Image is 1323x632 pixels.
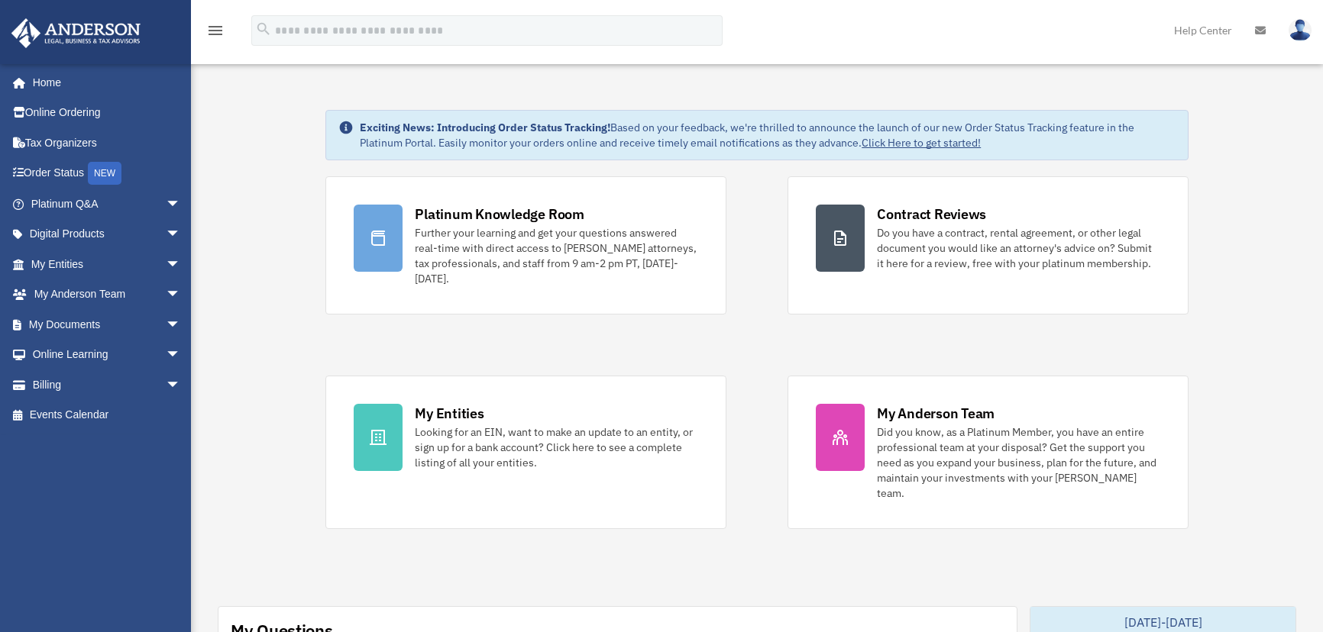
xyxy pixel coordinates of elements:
a: menu [206,27,225,40]
span: arrow_drop_down [166,279,196,311]
div: My Entities [415,404,484,423]
span: arrow_drop_down [166,309,196,340]
div: Looking for an EIN, want to make an update to an entity, or sign up for a bank account? Click her... [415,424,698,470]
a: Platinum Q&Aarrow_drop_down [11,189,204,219]
div: Further your learning and get your questions answered real-time with direct access to [PERSON_NAM... [415,225,698,286]
strong: Exciting News: Introducing Order Status Tracking! [360,121,610,134]
i: search [255,21,272,37]
img: Anderson Advisors Platinum Portal [7,18,145,48]
div: Platinum Knowledge Room [415,205,584,224]
div: Do you have a contract, rental agreement, or other legal document you would like an attorney's ad... [877,225,1160,271]
a: Online Learningarrow_drop_down [11,340,204,370]
a: Tax Organizers [11,127,204,158]
i: menu [206,21,225,40]
div: My Anderson Team [877,404,995,423]
a: Click Here to get started! [862,136,981,150]
div: Based on your feedback, we're thrilled to announce the launch of our new Order Status Tracking fe... [360,120,1176,150]
img: User Pic [1289,19,1312,41]
div: Contract Reviews [877,205,986,224]
div: Did you know, as a Platinum Member, you have an entire professional team at your disposal? Get th... [877,424,1160,501]
a: My Anderson Team Did you know, as a Platinum Member, you have an entire professional team at your... [788,376,1189,529]
a: Order StatusNEW [11,158,204,189]
a: Digital Productsarrow_drop_down [11,219,204,250]
a: Platinum Knowledge Room Further your learning and get your questions answered real-time with dire... [325,176,726,314]
span: arrow_drop_down [166,249,196,280]
span: arrow_drop_down [166,189,196,220]
div: NEW [88,162,121,185]
a: My Entities Looking for an EIN, want to make an update to an entity, or sign up for a bank accoun... [325,376,726,529]
a: Events Calendar [11,400,204,430]
span: arrow_drop_down [166,369,196,401]
a: Home [11,67,196,98]
a: My Entitiesarrow_drop_down [11,249,204,279]
span: arrow_drop_down [166,219,196,250]
span: arrow_drop_down [166,340,196,371]
a: Online Ordering [11,98,204,128]
a: My Anderson Teamarrow_drop_down [11,279,204,310]
a: My Documentsarrow_drop_down [11,309,204,340]
a: Billingarrow_drop_down [11,369,204,400]
a: Contract Reviews Do you have a contract, rental agreement, or other legal document you would like... [788,176,1189,314]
